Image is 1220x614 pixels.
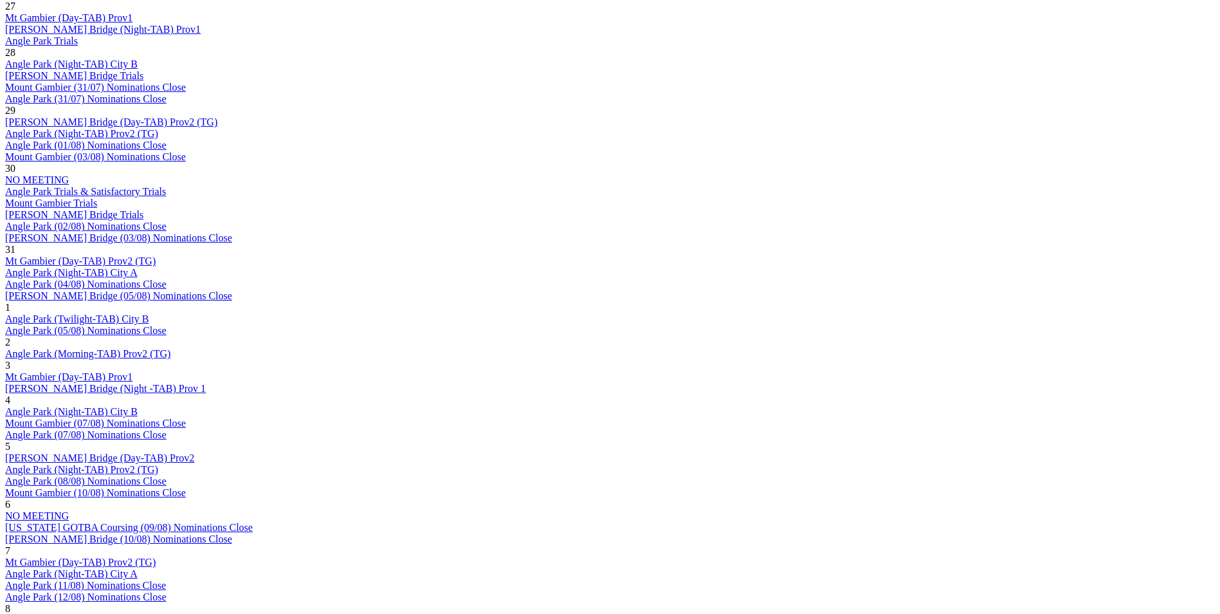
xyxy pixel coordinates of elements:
[5,151,186,162] a: Mount Gambier (03/08) Nominations Close
[5,186,166,197] a: Angle Park Trials & Satisfactory Trials
[5,406,138,417] a: Angle Park (Night-TAB) City B
[5,313,149,324] a: Angle Park (Twilight-TAB) City B
[5,163,15,174] span: 30
[5,360,10,371] span: 3
[5,82,186,93] a: Mount Gambier (31/07) Nominations Close
[5,105,15,116] span: 29
[5,174,69,185] a: NO MEETING
[5,12,132,23] a: Mt Gambier (Day-TAB) Prov1
[5,290,232,301] a: [PERSON_NAME] Bridge (05/08) Nominations Close
[5,568,138,579] a: Angle Park (Night-TAB) City A
[5,418,186,429] a: Mount Gambier (07/08) Nominations Close
[5,395,10,405] span: 4
[5,70,143,81] a: [PERSON_NAME] Bridge Trials
[5,591,167,602] a: Angle Park (12/08) Nominations Close
[5,244,15,255] span: 31
[5,198,97,209] a: Mount Gambier Trials
[5,452,194,463] a: [PERSON_NAME] Bridge (Day-TAB) Prov2
[5,464,158,475] a: Angle Park (Night-TAB) Prov2 (TG)
[5,1,15,12] span: 27
[5,557,156,568] a: Mt Gambier (Day-TAB) Prov2 (TG)
[5,221,167,232] a: Angle Park (02/08) Nominations Close
[5,348,170,359] a: Angle Park (Morning-TAB) Prov2 (TG)
[5,232,232,243] a: [PERSON_NAME] Bridge (03/08) Nominations Close
[5,487,186,498] a: Mount Gambier (10/08) Nominations Close
[5,580,166,591] a: Angle Park (11/08) Nominations Close
[5,499,10,510] span: 6
[5,302,10,313] span: 1
[5,603,10,614] span: 8
[5,476,167,487] a: Angle Park (08/08) Nominations Close
[5,24,201,35] a: [PERSON_NAME] Bridge (Night-TAB) Prov1
[5,441,10,452] span: 5
[5,47,15,58] span: 28
[5,534,232,544] a: [PERSON_NAME] Bridge (10/08) Nominations Close
[5,383,206,394] a: [PERSON_NAME] Bridge (Night -TAB) Prov 1
[5,267,138,278] a: Angle Park (Night-TAB) City A
[5,279,167,290] a: Angle Park (04/08) Nominations Close
[5,93,167,104] a: Angle Park (31/07) Nominations Close
[5,59,138,70] a: Angle Park (Night-TAB) City B
[5,337,10,348] span: 2
[5,510,69,521] a: NO MEETING
[5,35,78,46] a: Angle Park Trials
[5,545,10,556] span: 7
[5,256,156,266] a: Mt Gambier (Day-TAB) Prov2 (TG)
[5,128,158,139] a: Angle Park (Night-TAB) Prov2 (TG)
[5,116,217,127] a: [PERSON_NAME] Bridge (Day-TAB) Prov2 (TG)
[5,325,167,336] a: Angle Park (05/08) Nominations Close
[5,140,167,151] a: Angle Park (01/08) Nominations Close
[5,429,167,440] a: Angle Park (07/08) Nominations Close
[5,371,132,382] a: Mt Gambier (Day-TAB) Prov1
[5,209,143,220] a: [PERSON_NAME] Bridge Trials
[5,522,253,533] a: [US_STATE] GOTBA Coursing (09/08) Nominations Close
